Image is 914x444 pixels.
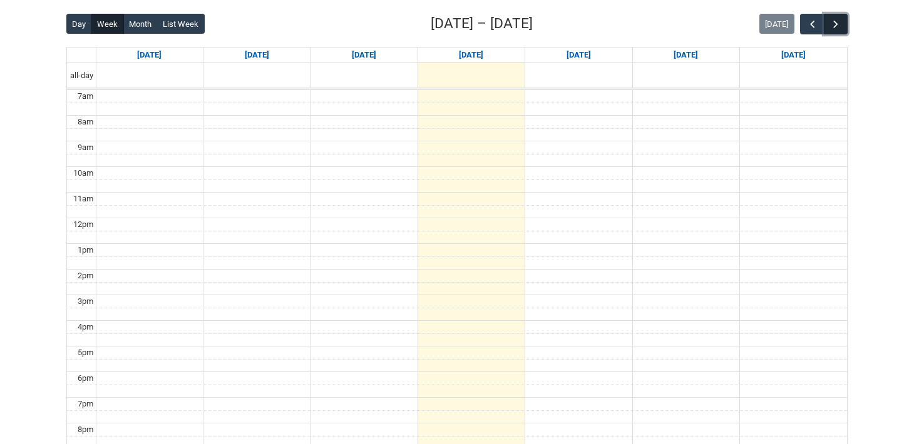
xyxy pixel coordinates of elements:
[157,14,205,34] button: List Week
[671,48,701,63] a: Go to September 12, 2025
[75,295,96,308] div: 3pm
[75,141,96,154] div: 9am
[349,48,379,63] a: Go to September 9, 2025
[66,14,92,34] button: Day
[75,372,96,385] div: 6pm
[71,218,96,231] div: 12pm
[71,167,96,179] div: 10am
[564,48,593,63] a: Go to September 11, 2025
[91,14,124,34] button: Week
[75,398,96,410] div: 7pm
[75,321,96,333] div: 4pm
[431,13,533,34] h2: [DATE] – [DATE]
[759,14,794,34] button: [DATE]
[135,48,164,63] a: Go to September 7, 2025
[123,14,158,34] button: Month
[75,346,96,359] div: 5pm
[75,116,96,128] div: 8am
[75,270,96,282] div: 2pm
[779,48,808,63] a: Go to September 13, 2025
[75,244,96,256] div: 1pm
[800,14,824,34] button: Previous Week
[71,193,96,205] div: 11am
[242,48,272,63] a: Go to September 8, 2025
[824,14,848,34] button: Next Week
[456,48,486,63] a: Go to September 10, 2025
[68,69,96,82] span: all-day
[75,90,96,103] div: 7am
[75,423,96,436] div: 8pm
